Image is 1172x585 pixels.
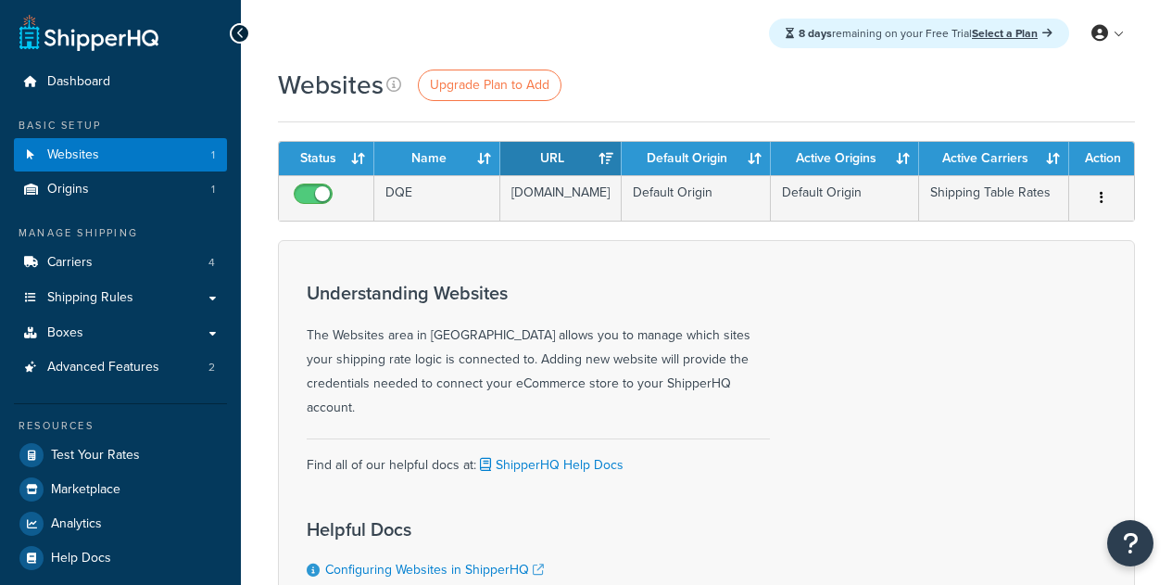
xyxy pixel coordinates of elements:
[14,541,227,575] a: Help Docs
[500,175,622,221] td: [DOMAIN_NAME]
[14,473,227,506] a: Marketplace
[47,325,83,341] span: Boxes
[14,350,227,385] a: Advanced Features 2
[279,142,374,175] th: Status: activate to sort column ascending
[47,360,159,375] span: Advanced Features
[771,175,919,221] td: Default Origin
[51,551,111,566] span: Help Docs
[47,255,93,271] span: Carriers
[51,482,120,498] span: Marketplace
[47,147,99,163] span: Websites
[47,290,133,306] span: Shipping Rules
[307,283,770,420] div: The Websites area in [GEOGRAPHIC_DATA] allows you to manage which sites your shipping rate logic ...
[307,439,770,477] div: Find all of our helpful docs at:
[14,507,227,540] a: Analytics
[211,182,215,197] span: 1
[430,75,549,95] span: Upgrade Plan to Add
[19,14,158,51] a: ShipperHQ Home
[14,281,227,315] a: Shipping Rules
[919,142,1069,175] th: Active Carriers: activate to sort column ascending
[1069,142,1134,175] th: Action
[500,142,622,175] th: URL: activate to sort column ascending
[307,283,770,303] h3: Understanding Websites
[51,448,140,464] span: Test Your Rates
[307,519,640,540] h3: Helpful Docs
[919,175,1069,221] td: Shipping Table Rates
[972,25,1052,42] a: Select a Plan
[14,350,227,385] li: Advanced Features
[14,316,227,350] a: Boxes
[374,142,500,175] th: Name: activate to sort column ascending
[14,172,227,207] li: Origins
[476,455,624,475] a: ShipperHQ Help Docs
[769,19,1069,48] div: remaining on your Free Trial
[51,516,102,532] span: Analytics
[418,70,561,101] a: Upgrade Plan to Add
[14,246,227,280] li: Carriers
[325,560,544,579] a: Configuring Websites in ShipperHQ
[14,172,227,207] a: Origins 1
[14,439,227,472] a: Test Your Rates
[14,138,227,172] a: Websites 1
[14,418,227,434] div: Resources
[622,142,770,175] th: Default Origin: activate to sort column ascending
[47,182,89,197] span: Origins
[622,175,770,221] td: Default Origin
[14,118,227,134] div: Basic Setup
[799,25,832,42] strong: 8 days
[278,67,384,103] h1: Websites
[374,175,500,221] td: DQE
[47,74,110,90] span: Dashboard
[14,138,227,172] li: Websites
[771,142,919,175] th: Active Origins: activate to sort column ascending
[1107,520,1153,566] button: Open Resource Center
[14,225,227,241] div: Manage Shipping
[208,255,215,271] span: 4
[211,147,215,163] span: 1
[208,360,215,375] span: 2
[14,65,227,99] a: Dashboard
[14,246,227,280] a: Carriers 4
